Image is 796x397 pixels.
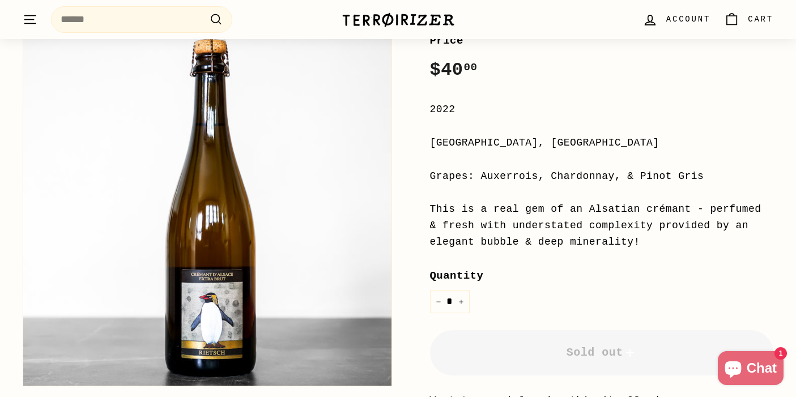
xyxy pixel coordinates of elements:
button: Reduce item quantity by one [430,290,447,313]
div: This is a real gem of an Alsatian crémant - perfumed & fresh with understated complexity provided... [430,201,774,250]
div: 2022 [430,101,774,118]
img: Crémant d'Alsace Extra Brut [23,18,391,386]
span: Sold out [567,346,637,359]
label: Quantity [430,267,774,284]
sup: 00 [463,61,477,74]
button: Sold out [430,330,774,375]
input: quantity [430,290,470,313]
span: Account [666,13,710,25]
button: Increase item quantity by one [453,290,470,313]
div: [GEOGRAPHIC_DATA], [GEOGRAPHIC_DATA] [430,135,774,151]
inbox-online-store-chat: Shopify online store chat [714,351,787,388]
div: Grapes: Auxerrois, Chardonnay, & Pinot Gris [430,168,774,185]
a: Cart [717,3,780,36]
label: Price [430,32,774,49]
a: Account [636,3,717,36]
span: $40 [430,59,478,80]
span: Cart [748,13,773,25]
